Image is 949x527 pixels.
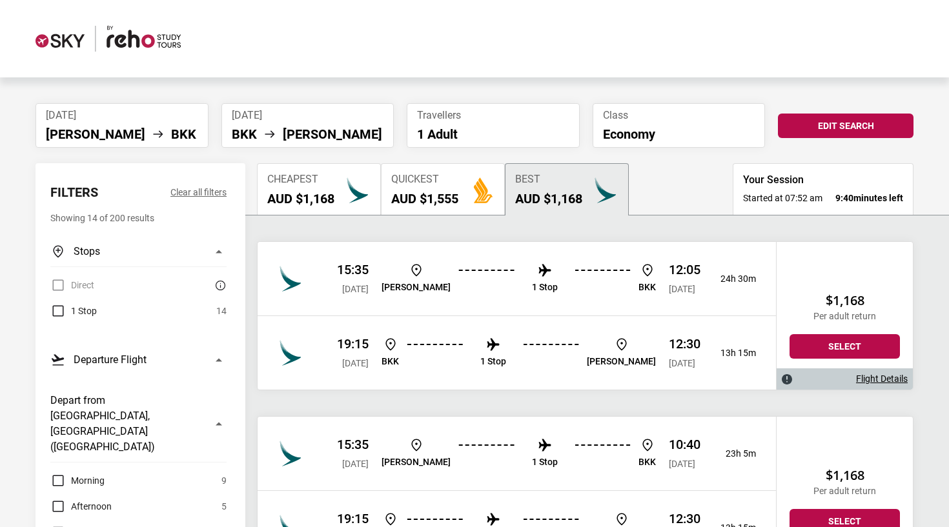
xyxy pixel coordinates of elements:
li: [PERSON_NAME] [46,126,145,142]
h3: Stops [74,244,100,259]
h2: Filters [50,184,98,200]
img: China Southern Airlines [278,441,303,466]
h2: AUD $1,168 [267,191,334,206]
span: 14 [216,303,227,319]
span: [DATE] [342,459,369,469]
span: [DATE] [46,109,198,121]
span: Quickest [391,174,458,186]
p: 1 Adult [417,126,569,142]
p: BKK [382,356,399,367]
h2: AUD $1,555 [391,191,458,206]
button: Departure Flight [50,344,227,375]
p: 1 Stop [480,356,506,367]
span: [DATE] [232,109,384,121]
span: Afternoon [71,499,112,514]
p: [PERSON_NAME] [382,457,451,468]
p: 12:05 [669,262,700,277]
p: 1 Stop [532,282,558,293]
p: 19:15 [337,511,369,526]
span: [DATE] [669,358,695,368]
img: China Southern Airlines [278,266,303,292]
a: Flight Details [856,373,908,384]
span: [DATE] [342,284,369,294]
span: Cheapest [267,174,334,186]
p: 24h 30m [711,273,756,284]
span: Morning [71,473,105,488]
span: 9 [221,473,227,488]
p: 15:35 [337,262,369,277]
h2: AUD $1,168 [515,191,582,206]
button: Depart from [GEOGRAPHIC_DATA], [GEOGRAPHIC_DATA] ([GEOGRAPHIC_DATA]) [50,385,227,462]
div: Cathay Pacific 15:35 [DATE] [PERSON_NAME] 1 Stop BKK 12:05 [DATE] 24h 30mCathay Pacific 19:15 [DA... [258,242,776,390]
p: 19:15 [337,336,369,352]
button: There are currently no flights matching this search criteria. Try removing some search filters. [211,277,227,293]
span: Best [515,174,582,186]
p: Showing 14 of 200 results [50,210,227,226]
label: Afternoon [50,499,112,514]
span: 5 [221,499,227,514]
div: Flight Details [777,368,913,390]
span: [DATE] [669,284,695,294]
h3: Depart from [GEOGRAPHIC_DATA], [GEOGRAPHIC_DATA] ([GEOGRAPHIC_DATA]) [50,393,203,455]
h2: $1,168 [790,468,900,483]
button: Stops [50,236,227,267]
p: BKK [638,457,656,468]
span: Travellers [417,109,569,121]
label: Morning [50,473,105,488]
span: [DATE] [669,459,695,469]
span: Class [603,109,755,121]
li: [PERSON_NAME] [283,126,382,142]
p: 13h 15m [711,348,756,359]
label: 1 Stop [50,303,97,319]
li: BKK [232,126,257,142]
span: 9:40 [835,193,853,203]
button: Clear all filters [170,184,227,200]
h3: Your Session [743,174,903,186]
span: [DATE] [342,358,369,368]
p: 12:30 [669,511,700,526]
img: China Southern Airlines [278,340,303,366]
strong: minutes left [835,192,903,204]
p: Per adult return [790,311,900,322]
p: Per adult return [790,486,900,497]
p: BKK [638,282,656,293]
h2: $1,168 [790,293,900,308]
p: 1 Stop [532,457,558,468]
p: 12:30 [669,336,700,352]
p: Economy [603,126,755,142]
button: Select [790,334,900,359]
p: 23h 5m [711,448,756,459]
p: 15:35 [337,437,369,452]
button: Edit Search [778,114,913,138]
li: BKK [171,126,196,142]
p: 10:40 [669,437,700,452]
p: [PERSON_NAME] [382,282,451,293]
p: [PERSON_NAME] [587,356,656,367]
h3: Departure Flight [74,352,147,368]
span: Started at 07:52 am [743,192,822,204]
span: 1 Stop [71,303,97,319]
